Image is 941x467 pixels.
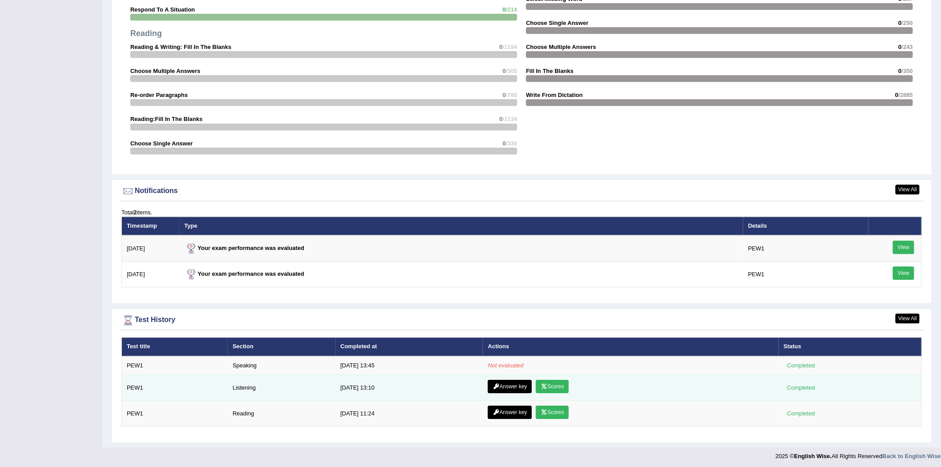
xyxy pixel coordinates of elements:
b: 2 [133,209,137,216]
strong: Choose Single Answer [526,20,588,26]
td: Listening [228,375,335,401]
strong: Choose Multiple Answers [130,68,201,74]
div: Completed [784,361,818,370]
span: /1194 [503,44,517,50]
em: Not evaluated [488,362,523,369]
strong: Fill In The Blanks [526,68,574,74]
a: View [893,266,914,280]
td: PEW1 [122,356,228,375]
div: Test History [121,314,922,327]
th: Actions [483,338,779,356]
div: Completed [784,409,818,418]
span: /786 [506,92,517,98]
span: /2885 [898,92,913,98]
strong: Reading:Fill In The Blanks [130,116,203,122]
a: Scores [536,406,569,419]
td: [DATE] 13:45 [336,356,483,375]
strong: Choose Single Answer [130,140,193,147]
span: 0 [503,92,506,98]
strong: Your exam performance was evaluated [185,270,305,277]
div: Notifications [121,185,922,198]
span: /350 [902,68,913,74]
a: View [893,241,914,254]
th: Status [779,338,921,356]
a: View All [896,314,920,323]
td: PEW1 [743,235,868,262]
a: Answer key [488,406,532,419]
a: Back to English Wise [883,453,941,459]
strong: English Wise. [794,453,832,459]
span: /336 [506,140,517,147]
span: 0 [499,116,503,122]
span: /243 [902,44,913,50]
span: 0 [898,68,901,74]
strong: Reading & Writing: Fill In The Blanks [130,44,231,50]
th: Test title [122,338,228,356]
th: Section [228,338,335,356]
td: Reading [228,401,335,427]
span: 0 [499,44,503,50]
span: /250 [902,20,913,26]
a: Scores [536,380,569,393]
span: 0 [895,92,898,98]
div: 2025 © All Rights Reserved [776,447,941,460]
span: 0 [898,44,901,50]
strong: Write From Dictation [526,92,583,98]
div: Total items. [121,208,922,217]
td: [DATE] 13:10 [336,375,483,401]
td: [DATE] [122,235,180,262]
strong: Respond To A Situation [130,6,195,13]
strong: Reading [130,29,162,38]
span: /305 [506,68,517,74]
strong: Your exam performance was evaluated [185,245,305,251]
th: Type [180,217,744,235]
a: Answer key [488,380,532,393]
td: PEW1 [122,401,228,427]
a: View All [896,185,920,194]
th: Timestamp [122,217,180,235]
span: 0 [898,20,901,26]
th: Completed at [336,338,483,356]
td: PEW1 [122,375,228,401]
strong: Re-order Paragraphs [130,92,188,98]
td: [DATE] [122,262,180,287]
strong: Choose Multiple Answers [526,44,596,50]
span: /214 [506,6,517,13]
span: 0 [503,68,506,74]
td: [DATE] 11:24 [336,401,483,427]
span: 0 [503,6,506,13]
span: /1134 [503,116,517,122]
th: Details [743,217,868,235]
span: 0 [503,140,506,147]
td: Speaking [228,356,335,375]
div: Completed [784,383,818,392]
td: PEW1 [743,262,868,287]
